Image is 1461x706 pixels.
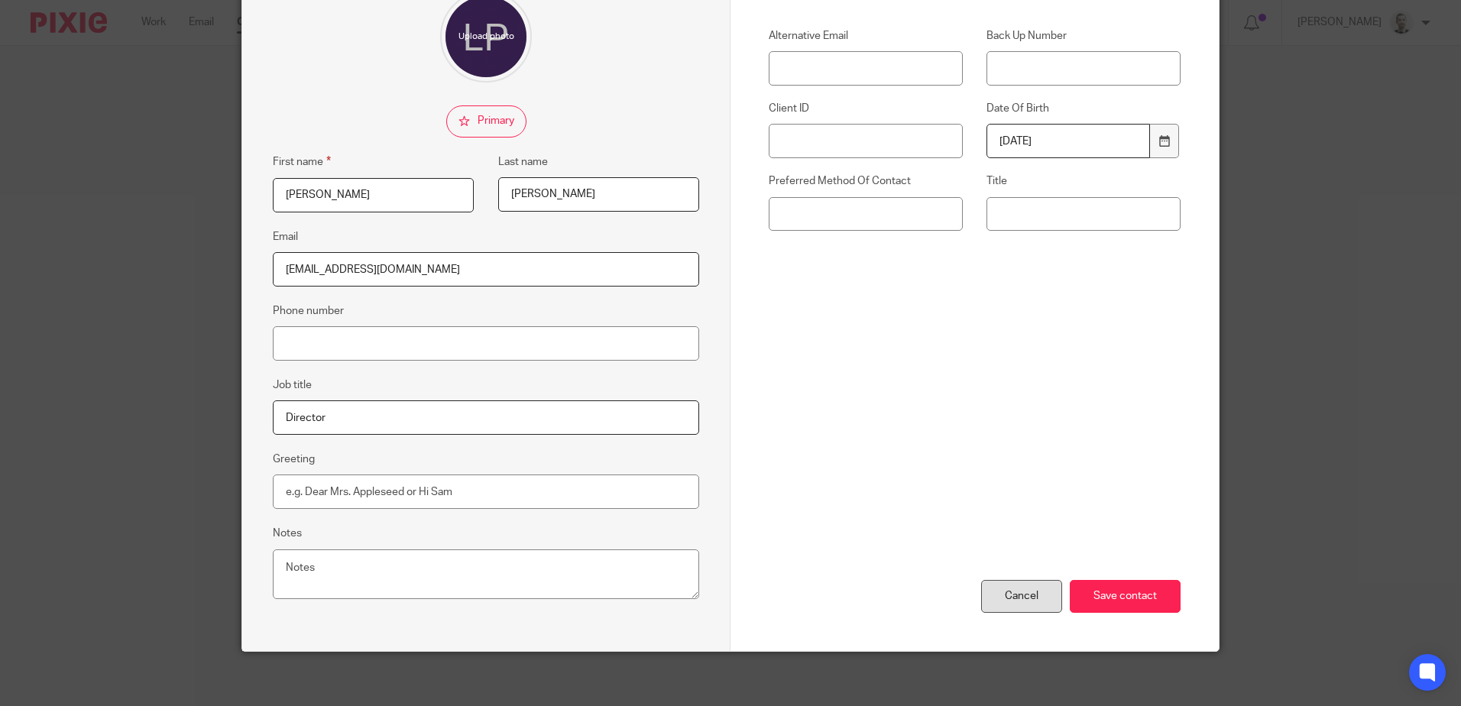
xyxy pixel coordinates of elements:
label: Email [273,229,298,245]
label: Back Up Number [986,28,1181,44]
label: Job title [273,377,312,393]
label: Greeting [273,452,315,467]
label: Date Of Birth [986,101,1181,116]
label: Notes [273,526,302,541]
input: YYYY-MM-DD [986,124,1150,158]
label: Client ID [769,101,963,116]
input: e.g. Dear Mrs. Appleseed or Hi Sam [273,474,699,509]
label: Last name [498,154,548,170]
label: Title [986,173,1181,189]
label: Preferred Method Of Contact [769,173,963,189]
input: Save contact [1070,580,1181,613]
label: First name [273,153,331,170]
label: Phone number [273,303,344,319]
label: Alternative Email [769,28,963,44]
div: Cancel [981,580,1062,613]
